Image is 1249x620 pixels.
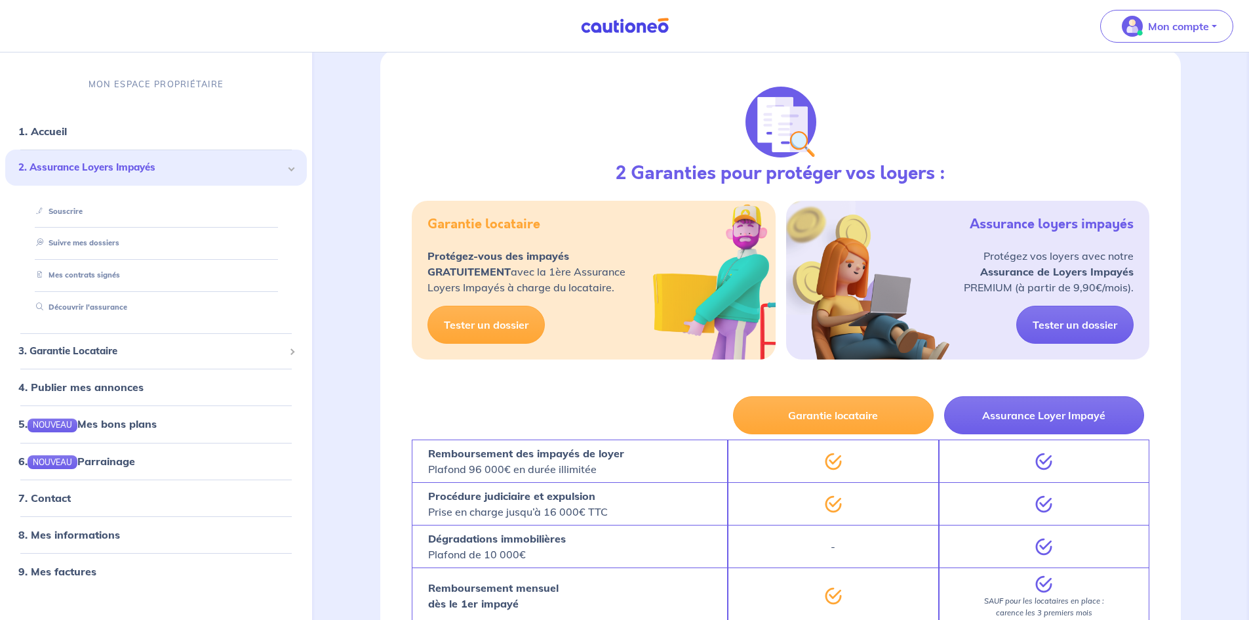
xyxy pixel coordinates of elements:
em: SAUF pour les locataires en place : carence les 3 premiers mois [984,596,1104,617]
div: - [728,525,938,568]
button: illu_account_valid_menu.svgMon compte [1100,10,1233,43]
strong: Remboursement mensuel dès le 1er impayé [428,581,559,610]
strong: Dégradations immobilières [428,532,566,545]
strong: Remboursement des impayés de loyer [428,447,624,460]
a: Souscrire [31,206,83,215]
p: Mon compte [1148,18,1209,34]
a: Découvrir l'assurance [31,302,127,312]
a: 1. Accueil [18,125,67,138]
p: Plafond de 10 000€ [428,531,566,562]
div: 4. Publier mes annonces [5,374,307,400]
div: 1. Accueil [5,118,307,144]
p: Plafond 96 000€ en durée illimitée [428,445,624,477]
div: Découvrir l'assurance [21,297,291,318]
div: Souscrire [21,200,291,222]
button: Assurance Loyer Impayé [944,396,1144,434]
p: Prise en charge jusqu’à 16 000€ TTC [428,488,608,520]
a: 8. Mes informations [18,527,120,541]
img: justif-loupe [745,87,816,157]
button: Garantie locataire [733,396,933,434]
a: 6.NOUVEAUParrainage [18,454,135,467]
div: Mes contrats signés [21,264,291,286]
a: 9. Mes factures [18,564,96,577]
div: 3. Garantie Locataire [5,338,307,363]
a: Mes contrats signés [31,270,120,279]
div: 8. Mes informations [5,521,307,547]
h5: Assurance loyers impayés [970,217,1134,232]
img: Cautioneo [576,18,674,34]
div: 5.NOUVEAUMes bons plans [5,411,307,437]
div: 2. Assurance Loyers Impayés [5,150,307,186]
a: Suivre mes dossiers [31,238,119,247]
img: illu_account_valid_menu.svg [1122,16,1143,37]
p: avec la 1ère Assurance Loyers Impayés à charge du locataire. [427,248,625,295]
div: 6.NOUVEAUParrainage [5,447,307,474]
div: 9. Mes factures [5,558,307,584]
a: 7. Contact [18,491,71,504]
strong: Protégez-vous des impayés GRATUITEMENT [427,249,569,278]
a: 4. Publier mes annonces [18,381,144,394]
p: Protégez vos loyers avec notre PREMIUM (à partir de 9,90€/mois). [964,248,1134,295]
p: MON ESPACE PROPRIÉTAIRE [89,78,224,91]
a: 5.NOUVEAUMes bons plans [18,417,157,430]
h5: Garantie locataire [427,217,540,232]
a: Tester un dossier [1016,306,1134,344]
span: 3. Garantie Locataire [18,343,284,358]
span: 2. Assurance Loyers Impayés [18,160,284,175]
div: 7. Contact [5,484,307,510]
h3: 2 Garanties pour protéger vos loyers : [616,163,945,185]
strong: Procédure judiciaire et expulsion [428,489,595,503]
a: Tester un dossier [427,306,545,344]
strong: Assurance de Loyers Impayés [980,265,1134,278]
div: Suivre mes dossiers [21,232,291,254]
